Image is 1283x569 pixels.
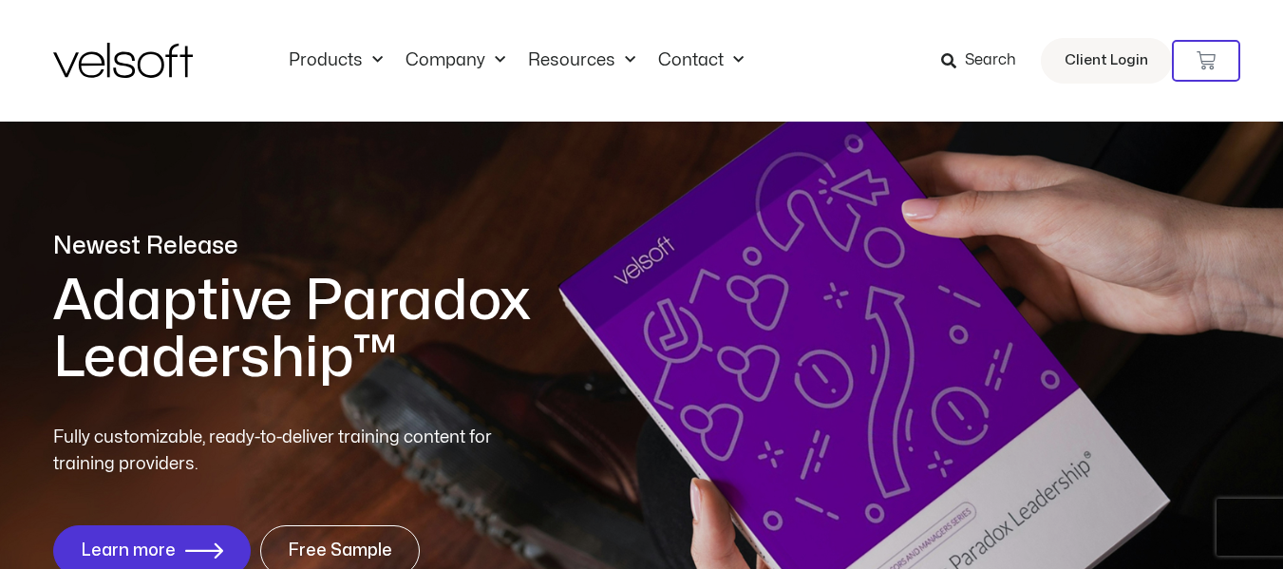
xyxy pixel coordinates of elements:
[53,43,193,78] img: Velsoft Training Materials
[277,50,755,71] nav: Menu
[517,50,647,71] a: ResourcesMenu Toggle
[53,230,746,263] p: Newest Release
[1041,38,1172,84] a: Client Login
[647,50,755,71] a: ContactMenu Toggle
[277,50,394,71] a: ProductsMenu Toggle
[53,425,526,478] p: Fully customizable, ready-to-deliver training content for training providers.
[394,50,517,71] a: CompanyMenu Toggle
[941,45,1029,77] a: Search
[53,273,746,387] h1: Adaptive Paradox Leadership™
[965,48,1016,73] span: Search
[1065,48,1148,73] span: Client Login
[288,541,392,560] span: Free Sample
[81,541,176,560] span: Learn more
